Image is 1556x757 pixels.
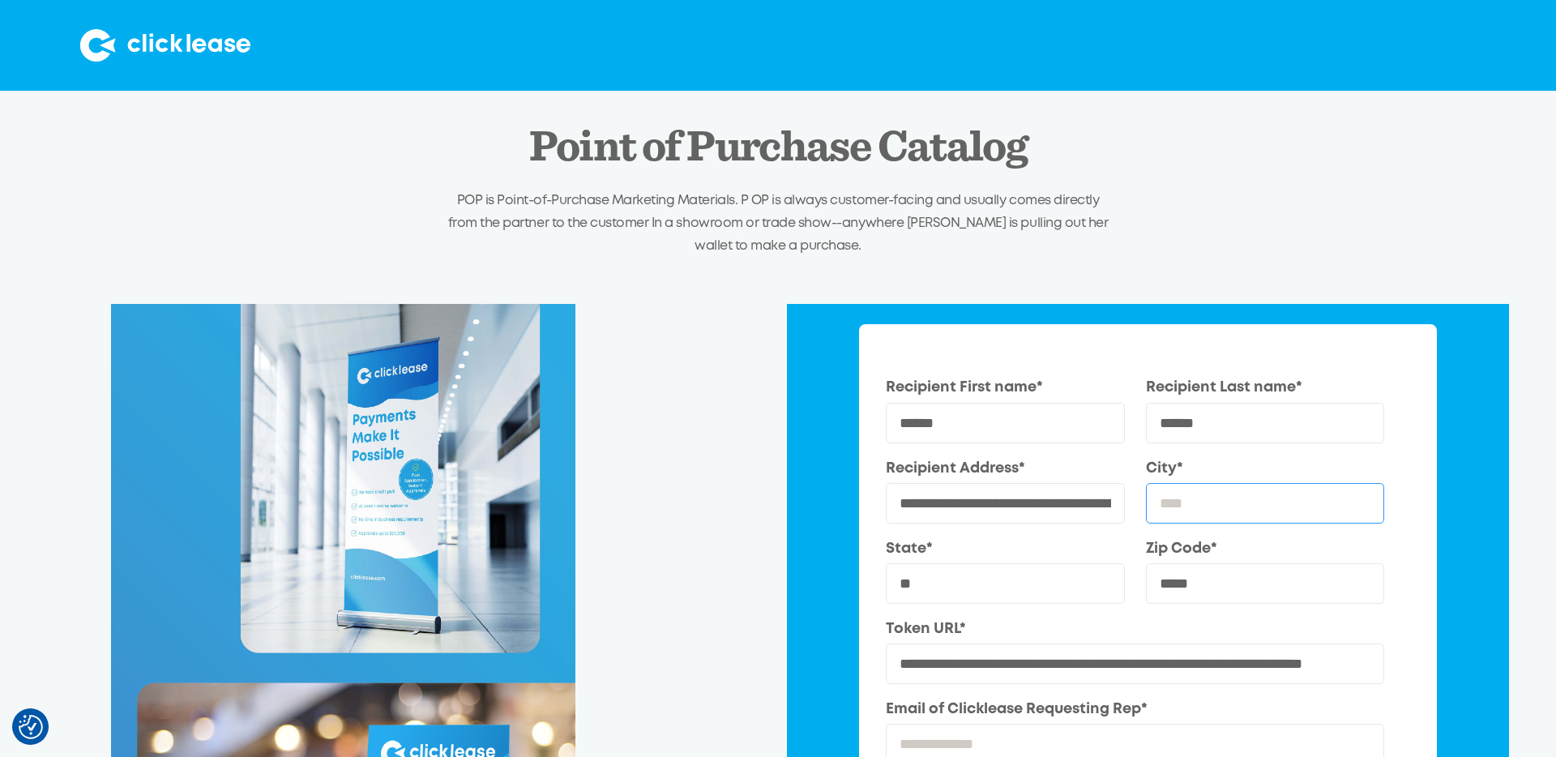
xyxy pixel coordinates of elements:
img: Clicklease logo [80,29,250,62]
label: City* [1146,458,1385,479]
h2: Point of Purchase Catalog [529,124,1028,172]
label: Recipient First name* [886,377,1125,398]
label: Zip Code* [1146,538,1385,559]
label: Recipient Last name* [1146,377,1385,398]
label: Recipient Address* [886,458,1125,479]
button: Consent Preferences [19,715,43,739]
label: Email of Clicklease Requesting Rep* [886,699,1384,720]
p: POP is Point-of-Purchase Marketing Materials. P OP is always customer-facing and usually comes di... [442,190,1114,257]
img: Revisit consent button [19,715,43,739]
label: Token URL* [886,618,1384,639]
label: State* [886,538,1125,559]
